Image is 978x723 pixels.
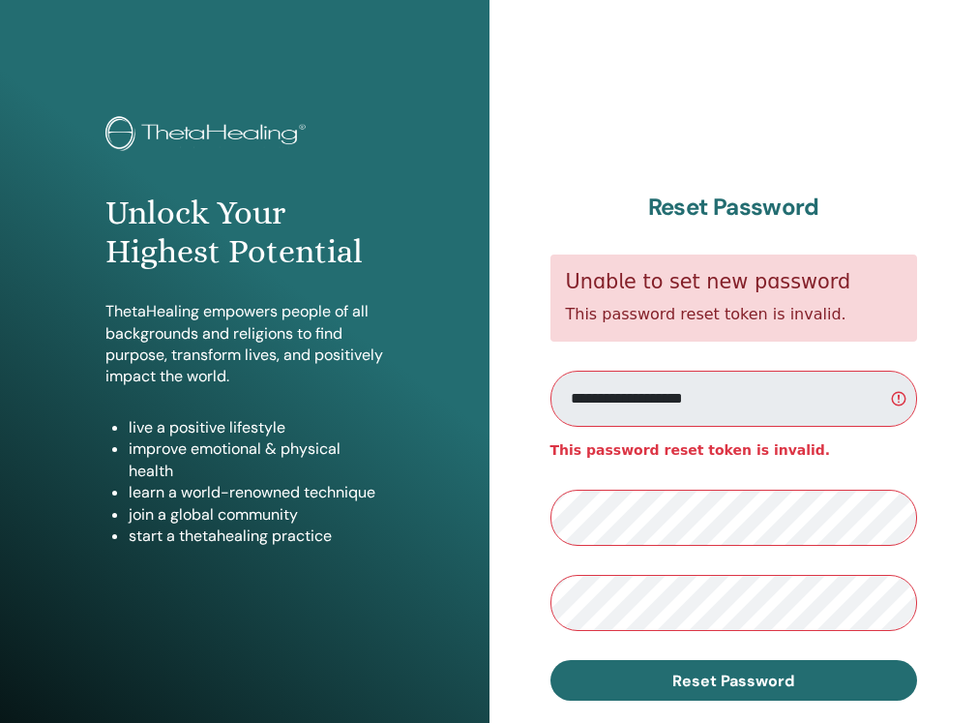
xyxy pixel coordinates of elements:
span: Reset Password [672,671,794,691]
strong: This password reset token is invalid. [550,442,831,458]
p: ThetaHealing empowers people of all backgrounds and religions to find purpose, transform lives, a... [105,301,383,388]
li: learn a world-renowned technique [129,482,383,503]
h1: Unlock Your Highest Potential [105,194,383,273]
button: Reset Password [550,660,918,701]
div: This password reset token is invalid. [550,255,918,341]
li: improve emotional & physical health [129,438,383,482]
h5: Unable to set new password [566,270,903,294]
li: join a global community [129,504,383,526]
li: live a positive lifestyle [129,417,383,438]
h2: Reset Password [550,194,918,222]
li: start a thetahealing practice [129,526,383,547]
